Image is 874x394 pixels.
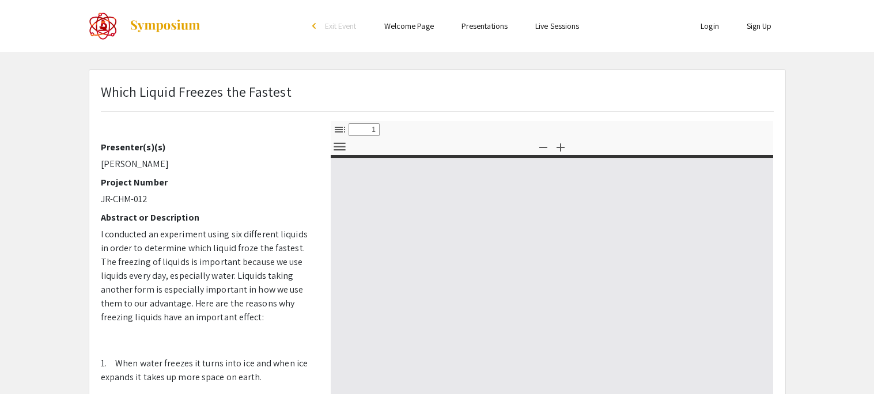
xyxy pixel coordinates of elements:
[535,21,579,31] a: Live Sessions
[349,123,380,136] input: Page
[101,212,313,223] h2: Abstract or Description
[101,157,313,171] p: [PERSON_NAME]
[551,138,570,155] button: Zoom In
[384,21,434,31] a: Welcome Page
[89,12,201,40] a: The 2022 CoorsTek Denver Metro Regional Science and Engineering Fair
[701,21,719,31] a: Login
[101,142,313,153] h2: Presenter(s)(s)
[461,21,508,31] a: Presentations
[330,121,350,138] button: Toggle Sidebar
[534,138,553,155] button: Zoom Out
[101,81,292,102] p: Which Liquid Freezes the Fastest
[89,12,118,40] img: The 2022 CoorsTek Denver Metro Regional Science and Engineering Fair
[101,228,313,324] p: I conducted an experiment using six different liquids in order to determine which liquid froze th...
[747,21,772,31] a: Sign Up
[330,138,350,155] button: Tools
[101,177,313,188] h2: Project Number
[101,357,313,384] p: 1. When water freezes it turns into ice and when ice expands it takes up more space on earth.
[129,19,201,33] img: Symposium by ForagerOne
[101,192,313,206] p: JR-CHM-012
[312,22,319,29] div: arrow_back_ios
[325,21,357,31] span: Exit Event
